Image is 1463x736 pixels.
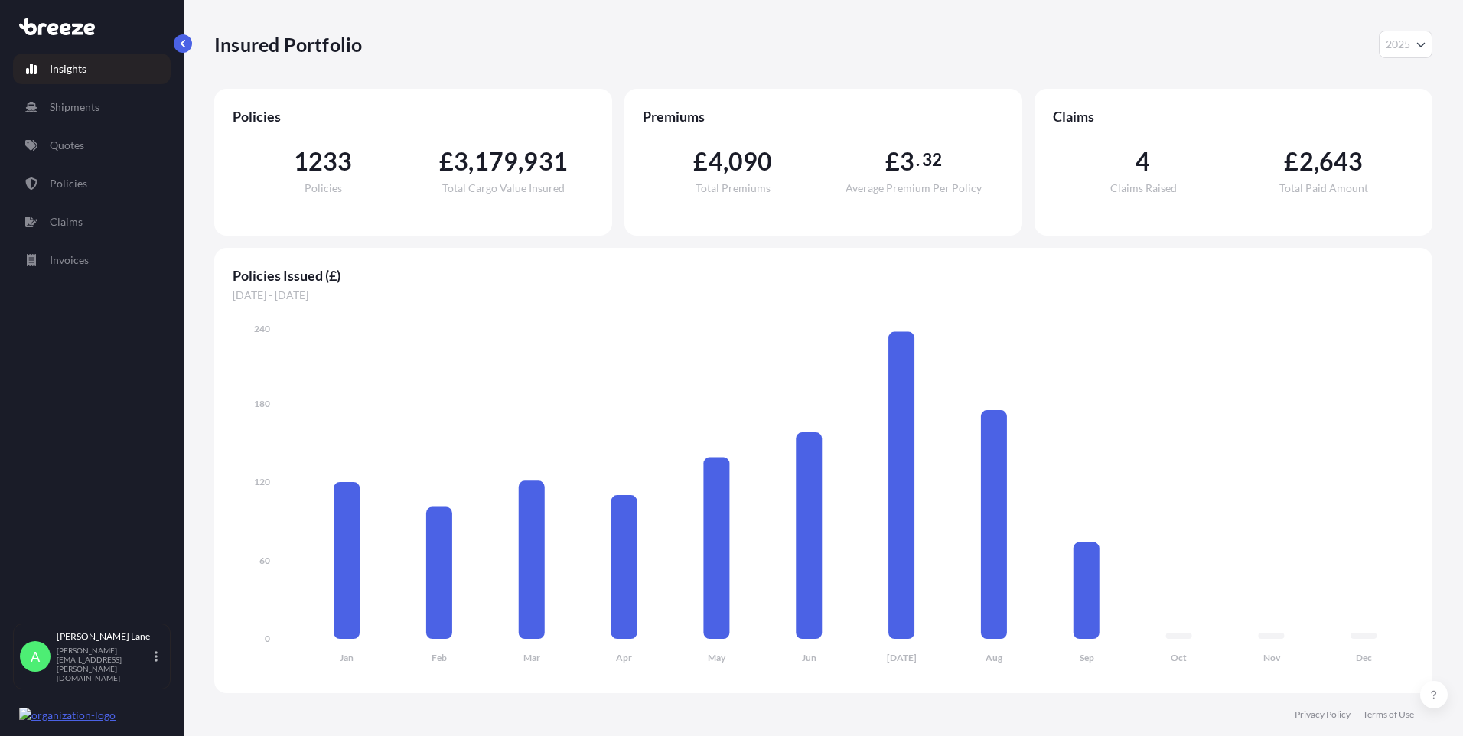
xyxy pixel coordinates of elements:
[50,176,87,191] p: Policies
[1284,149,1298,174] span: £
[1110,183,1177,194] span: Claims Raised
[19,708,116,723] img: organization-logo
[922,154,942,166] span: 32
[305,183,342,194] span: Policies
[523,652,540,663] tspan: Mar
[1379,31,1432,58] button: Year Selector
[728,149,773,174] span: 090
[442,183,565,194] span: Total Cargo Value Insured
[432,652,447,663] tspan: Feb
[233,266,1414,285] span: Policies Issued (£)
[13,168,171,199] a: Policies
[708,652,726,663] tspan: May
[1363,708,1414,721] a: Terms of Use
[13,245,171,275] a: Invoices
[254,476,270,487] tspan: 120
[474,149,519,174] span: 179
[1263,652,1281,663] tspan: Nov
[50,214,83,230] p: Claims
[1314,149,1319,174] span: ,
[802,652,816,663] tspan: Jun
[523,149,568,174] span: 931
[254,398,270,409] tspan: 180
[887,652,917,663] tspan: [DATE]
[1299,149,1314,174] span: 2
[13,92,171,122] a: Shipments
[1319,149,1364,174] span: 643
[885,149,900,174] span: £
[1279,183,1368,194] span: Total Paid Amount
[900,149,914,174] span: 3
[294,149,353,174] span: 1233
[1356,652,1372,663] tspan: Dec
[986,652,1003,663] tspan: Aug
[57,646,152,682] p: [PERSON_NAME][EMAIL_ADDRESS][PERSON_NAME][DOMAIN_NAME]
[1136,149,1150,174] span: 4
[1171,652,1187,663] tspan: Oct
[50,252,89,268] p: Invoices
[518,149,523,174] span: ,
[1295,708,1351,721] a: Privacy Policy
[468,149,474,174] span: ,
[265,633,270,644] tspan: 0
[233,288,1414,303] span: [DATE] - [DATE]
[916,154,920,166] span: .
[696,183,771,194] span: Total Premiums
[439,149,454,174] span: £
[709,149,723,174] span: 4
[616,652,632,663] tspan: Apr
[259,555,270,566] tspan: 60
[13,207,171,237] a: Claims
[214,32,362,57] p: Insured Portfolio
[1080,652,1094,663] tspan: Sep
[13,54,171,84] a: Insights
[693,149,708,174] span: £
[723,149,728,174] span: ,
[50,138,84,153] p: Quotes
[1386,37,1410,52] span: 2025
[846,183,982,194] span: Average Premium Per Policy
[233,107,594,125] span: Policies
[254,323,270,334] tspan: 240
[1053,107,1414,125] span: Claims
[340,652,354,663] tspan: Jan
[13,130,171,161] a: Quotes
[454,149,468,174] span: 3
[31,649,40,664] span: A
[57,630,152,643] p: [PERSON_NAME] Lane
[643,107,1004,125] span: Premiums
[50,99,99,115] p: Shipments
[50,61,86,77] p: Insights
